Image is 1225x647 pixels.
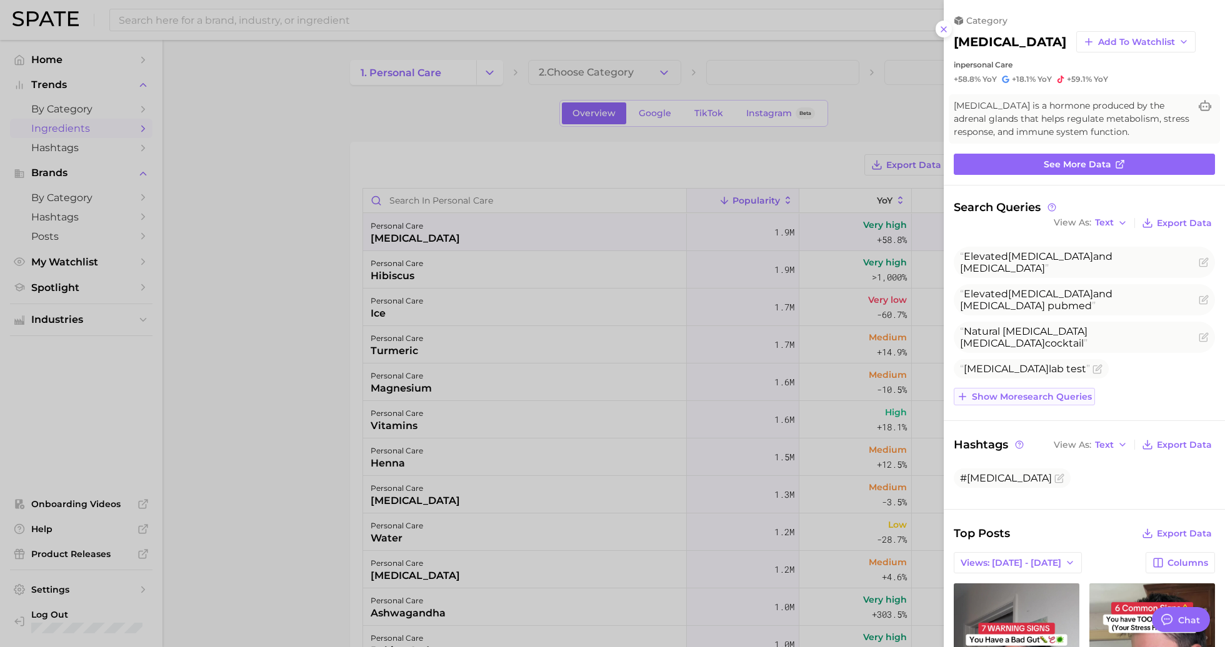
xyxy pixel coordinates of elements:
[1054,473,1064,483] button: Flag as miscategorized or irrelevant
[960,288,1112,312] span: Elevated and [MEDICAL_DATA] pubmed
[1139,214,1215,232] button: Export Data
[1095,442,1114,448] span: Text
[954,200,1058,214] span: Search Queries
[1167,558,1208,568] span: Columns
[1051,215,1131,231] button: View AsText
[1054,442,1091,448] span: View As
[1094,74,1108,84] span: YoY
[961,558,1061,568] span: Views: [DATE] - [DATE]
[1157,218,1212,229] span: Export Data
[1008,250,1093,262] span: [MEDICAL_DATA]
[954,60,1215,69] div: in
[966,15,1007,26] span: category
[1146,552,1215,573] button: Columns
[961,60,1012,69] span: personal care
[1092,364,1102,374] button: Flag as miscategorized or irrelevant
[1067,74,1092,84] span: +59.1%
[1199,332,1209,342] button: Flag as miscategorized or irrelevant
[960,363,1090,375] span: lab test
[1008,288,1093,300] span: [MEDICAL_DATA]
[982,74,997,84] span: YoY
[1037,74,1052,84] span: YoY
[1012,74,1036,84] span: +18.1%
[960,472,1052,484] span: #[MEDICAL_DATA]
[954,388,1095,405] button: Show moresearch queries
[960,325,1087,349] span: Natural [MEDICAL_DATA] cocktail
[1157,440,1212,450] span: Export Data
[1054,219,1091,226] span: View As
[1044,159,1111,170] span: See more data
[1095,219,1114,226] span: Text
[954,154,1215,175] a: See more data
[1098,37,1175,47] span: Add to Watchlist
[954,34,1066,49] h2: [MEDICAL_DATA]
[954,436,1026,453] span: Hashtags
[954,552,1082,573] button: Views: [DATE] - [DATE]
[954,99,1190,139] span: [MEDICAL_DATA] is a hormone produced by the adrenal glands that helps regulate metabolism, stress...
[972,392,1092,402] span: Show more search queries
[954,525,1010,542] span: Top Posts
[1199,257,1209,267] button: Flag as miscategorized or irrelevant
[1076,31,1196,52] button: Add to Watchlist
[1051,437,1131,453] button: View AsText
[1157,528,1212,539] span: Export Data
[1139,525,1215,542] button: Export Data
[1199,295,1209,305] button: Flag as miscategorized or irrelevant
[1139,436,1215,453] button: Export Data
[960,250,1112,274] span: Elevated and [MEDICAL_DATA]
[964,363,1049,375] span: [MEDICAL_DATA]
[960,337,1045,349] span: [MEDICAL_DATA]
[954,74,981,84] span: +58.8%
